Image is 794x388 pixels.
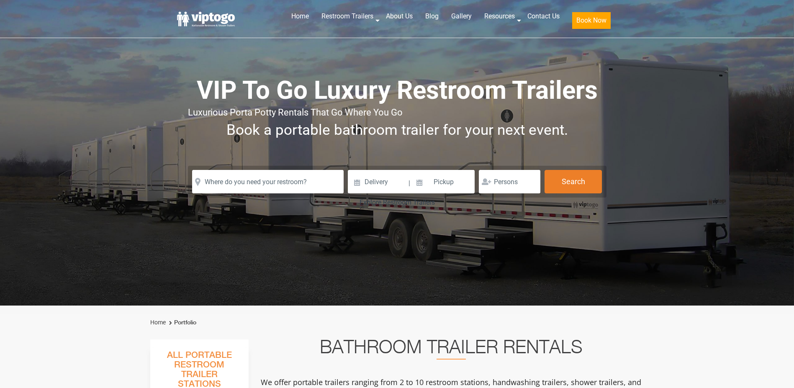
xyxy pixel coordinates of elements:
[479,170,540,193] input: Persons
[348,170,408,193] input: Delivery
[167,318,196,328] li: Portfolio
[285,7,315,26] a: Home
[188,107,403,118] span: Luxurious Porta Potty Rentals That Go Where You Go
[521,7,566,26] a: Contact Us
[409,170,410,197] span: |
[419,7,445,26] a: Blog
[226,121,568,139] span: Book a portable bathroom trailer for your next event.
[260,339,642,360] h2: Bathroom Trailer Rentals
[380,7,419,26] a: About Us
[566,7,617,34] a: Book Now
[478,7,521,26] a: Resources
[192,170,344,193] input: Where do you need your restroom?
[572,12,611,29] button: Book Now
[150,319,166,326] a: Home
[545,170,602,193] button: Search
[197,75,598,105] span: VIP To Go Luxury Restroom Trailers
[315,7,380,26] a: Restroom Trailers
[411,170,475,193] input: Pickup
[445,7,478,26] a: Gallery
